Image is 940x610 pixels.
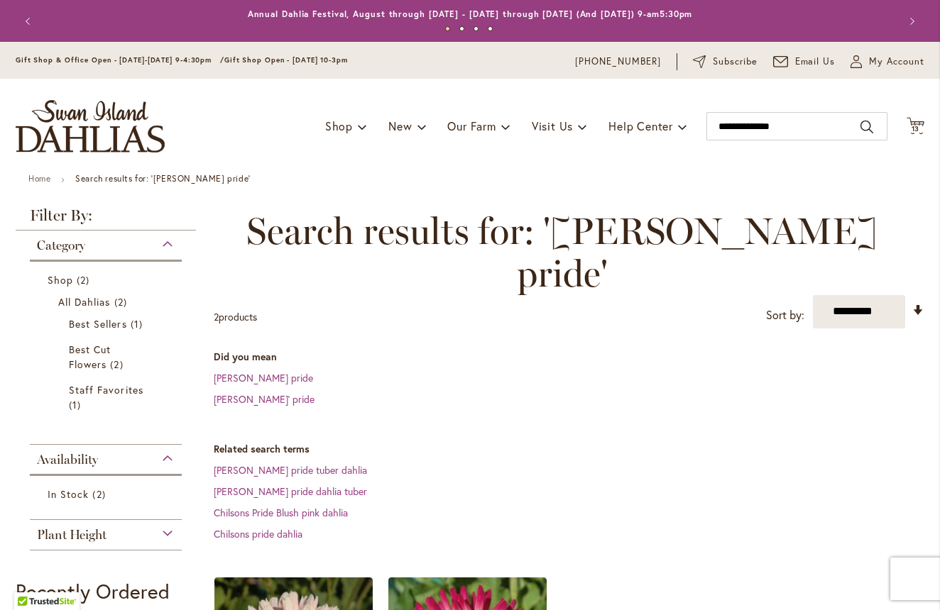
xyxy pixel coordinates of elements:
span: Staff Favorites [69,383,143,396]
span: 2 [110,357,126,372]
dt: Did you mean [214,350,924,364]
iframe: Launch Accessibility Center [11,560,50,599]
span: 2 [92,487,109,501]
span: Best Cut Flowers [69,343,111,371]
span: Email Us [795,55,836,69]
span: Gift Shop Open - [DATE] 10-3pm [224,55,348,65]
a: Subscribe [693,55,758,69]
button: 13 [907,117,924,136]
a: Best Cut Flowers [69,342,146,372]
a: [PERSON_NAME] pride tuber dahlia [214,463,367,477]
span: Category [37,238,85,253]
button: 3 of 4 [474,26,479,31]
span: Help Center [608,118,673,133]
span: 2 [114,294,131,309]
strong: Search results for: '[PERSON_NAME] pride' [75,173,251,184]
strong: Filter By: [16,208,196,231]
span: 1 [69,397,84,412]
a: Best Sellers [69,316,146,331]
span: Search results for: '[PERSON_NAME] pride' [214,210,910,295]
span: New [388,118,412,133]
a: Email Us [773,55,836,69]
a: Shop [48,272,168,287]
a: Annual Dahlia Festival, August through [DATE] - [DATE] through [DATE] (And [DATE]) 9-am5:30pm [248,9,693,19]
span: 13 [912,124,920,133]
a: [PHONE_NUMBER] [575,55,661,69]
a: Staff Favorites [69,382,146,412]
span: All Dahlias [58,295,111,309]
button: 4 of 4 [488,26,493,31]
span: Best Sellers [69,317,127,331]
span: 1 [131,316,146,331]
span: Plant Height [37,527,106,543]
span: 2 [77,272,93,287]
label: Sort by: [766,302,804,328]
span: Our Farm [447,118,496,133]
span: Shop [325,118,353,133]
span: Subscribe [713,55,758,69]
button: 2 of 4 [459,26,464,31]
button: My Account [851,55,924,69]
span: Visit Us [532,118,573,133]
dt: Related search terms [214,442,924,456]
a: [PERSON_NAME] pride dahlia tuber [214,484,367,498]
button: Next [896,7,924,35]
span: Shop [48,273,73,287]
button: 1 of 4 [445,26,450,31]
a: In Stock 2 [48,487,168,501]
strong: Recently Ordered [16,578,170,604]
p: products [214,306,257,328]
a: [PERSON_NAME]' pride [214,392,315,406]
span: Availability [37,452,98,467]
a: Home [28,173,50,184]
span: Gift Shop & Office Open - [DATE]-[DATE] 9-4:30pm / [16,55,224,65]
a: All Dahlias [58,294,157,309]
button: Previous [16,7,44,35]
span: 2 [214,310,219,323]
a: store logo [16,100,165,152]
a: [PERSON_NAME] pride [214,371,313,384]
a: Chilsons Pride Blush pink dahlia [214,506,348,519]
span: My Account [869,55,924,69]
a: Chilsons pride dahlia [214,527,302,540]
span: In Stock [48,487,89,501]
